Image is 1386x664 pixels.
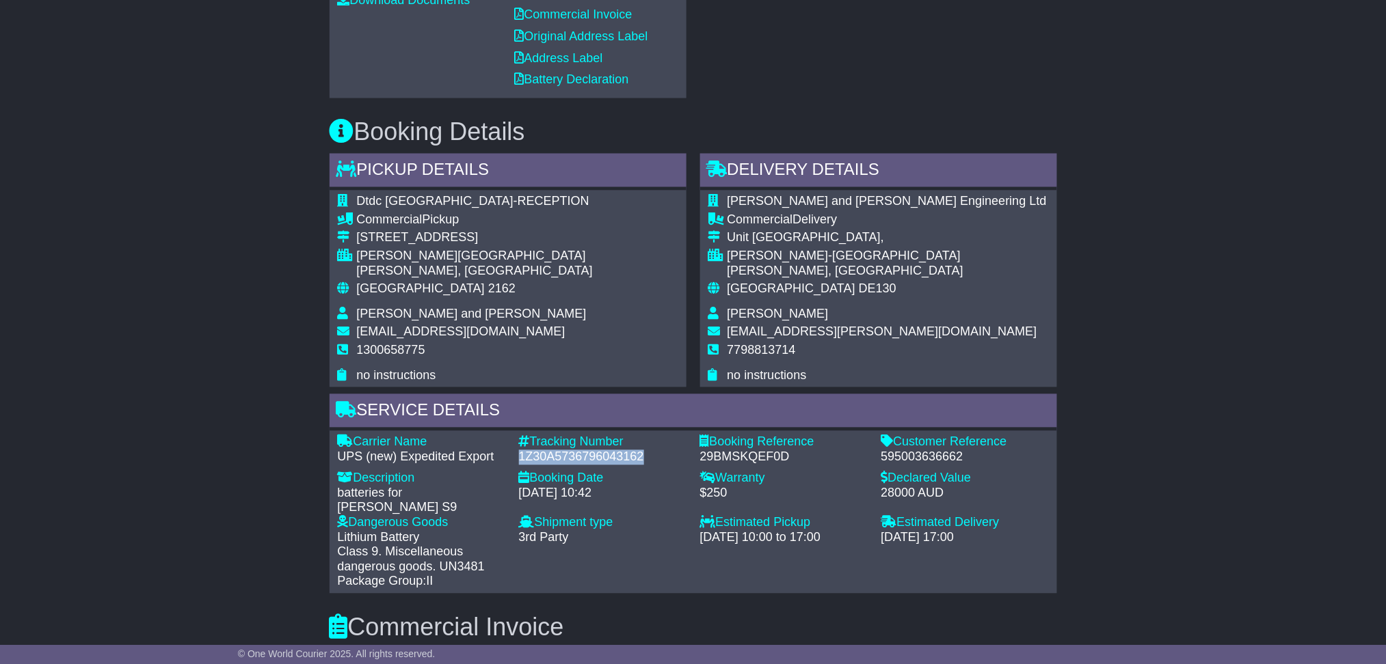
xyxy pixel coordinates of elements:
[427,575,434,588] span: II
[519,450,687,465] div: 1Z30A5736796043162
[515,29,648,43] a: Original Address Label
[357,195,589,208] span: Dtdc [GEOGRAPHIC_DATA]-RECEPTION
[357,231,678,246] div: [STREET_ADDRESS]
[881,471,1049,486] div: Declared Value
[357,213,678,228] div: Pickup
[338,435,505,450] div: Carrier Name
[700,154,1057,191] div: Delivery Details
[357,213,423,227] span: Commercial
[330,614,1057,641] h3: Commercial Invoice
[519,516,687,531] div: Shipment type
[728,249,1049,279] div: [PERSON_NAME]-[GEOGRAPHIC_DATA][PERSON_NAME], [GEOGRAPHIC_DATA]
[357,369,436,383] span: no instructions
[519,531,569,544] span: 3rd Party
[357,282,485,296] span: [GEOGRAPHIC_DATA]
[338,545,464,574] span: Class 9. Miscellaneous dangerous goods.
[338,516,505,531] div: Dangerous Goods
[881,516,1049,531] div: Estimated Delivery
[700,531,868,546] div: [DATE] 10:00 to 17:00
[440,560,485,574] span: UN3481
[728,325,1037,339] span: [EMAIL_ADDRESS][PERSON_NAME][DOMAIN_NAME]
[700,486,868,501] div: $250
[357,344,425,357] span: 1300658775
[728,213,1049,228] div: Delivery
[881,450,1049,465] div: 595003636662
[357,325,565,339] span: [EMAIL_ADDRESS][DOMAIN_NAME]
[728,307,829,321] span: [PERSON_NAME]
[700,450,868,465] div: 29BMSKQEF0D
[728,344,796,357] span: 7798813714
[859,282,896,296] span: DE130
[338,486,505,516] div: batteries for [PERSON_NAME] S9
[338,471,505,486] div: Description
[330,394,1057,431] div: Service Details
[488,282,516,296] span: 2162
[330,119,1057,146] h3: Booking Details
[515,51,603,65] a: Address Label
[728,195,1047,208] span: [PERSON_NAME] and [PERSON_NAME] Engineering Ltd
[519,486,687,501] div: [DATE] 10:42
[515,72,629,86] a: Battery Declaration
[357,249,678,279] div: [PERSON_NAME][GEOGRAPHIC_DATA][PERSON_NAME], [GEOGRAPHIC_DATA]
[700,435,868,450] div: Booking Reference
[881,531,1049,546] div: [DATE] 17:00
[728,213,793,227] span: Commercial
[519,471,687,486] div: Booking Date
[700,471,868,486] div: Warranty
[338,575,505,590] div: Package Group:
[881,435,1049,450] div: Customer Reference
[357,307,587,321] span: [PERSON_NAME] and [PERSON_NAME]
[728,369,807,383] span: no instructions
[700,516,868,531] div: Estimated Pickup
[728,231,1049,246] div: Unit [GEOGRAPHIC_DATA],
[881,486,1049,501] div: 28000 AUD
[515,8,632,21] a: Commercial Invoice
[728,282,855,296] span: [GEOGRAPHIC_DATA]
[330,154,687,191] div: Pickup Details
[338,450,505,465] div: UPS (new) Expedited Export
[338,531,420,544] span: Lithium Battery
[238,648,436,659] span: © One World Courier 2025. All rights reserved.
[519,435,687,450] div: Tracking Number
